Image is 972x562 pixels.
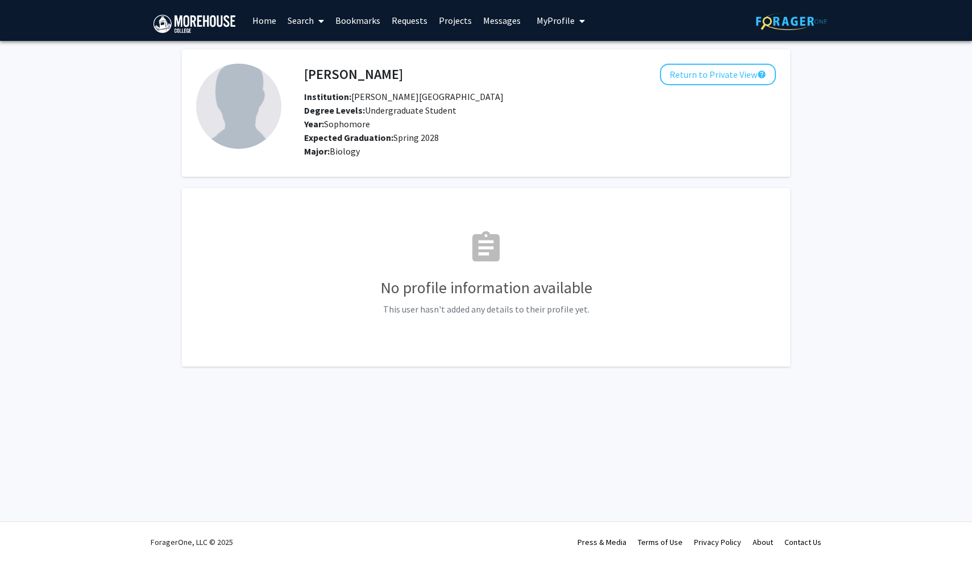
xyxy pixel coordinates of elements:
b: Major: [304,145,330,157]
b: Degree Levels: [304,105,365,116]
a: About [753,537,773,547]
a: Search [282,1,330,40]
h4: [PERSON_NAME] [304,64,403,85]
span: My Profile [537,15,575,26]
span: Spring 2028 [304,132,439,143]
a: Projects [433,1,477,40]
button: Return to Private View [660,64,776,85]
a: Home [247,1,282,40]
img: Profile Picture [196,64,281,149]
a: Contact Us [784,537,821,547]
div: ForagerOne, LLC © 2025 [151,522,233,562]
a: Terms of Use [638,537,683,547]
a: Privacy Policy [694,537,741,547]
span: Sophomore [304,118,370,130]
a: Messages [477,1,526,40]
a: Requests [386,1,433,40]
fg-card: No Profile Information [182,188,790,367]
a: Press & Media [578,537,626,547]
mat-icon: help [757,68,766,81]
b: Institution: [304,91,351,102]
span: [PERSON_NAME][GEOGRAPHIC_DATA] [351,91,504,102]
span: Biology [330,145,360,157]
b: Expected Graduation: [304,132,393,143]
p: This user hasn't added any details to their profile yet. [196,302,776,316]
h3: No profile information available [196,278,776,298]
img: ForagerOne Logo [756,13,827,30]
img: Morehouse College Logo [153,15,235,33]
mat-icon: assignment [468,230,504,266]
a: Bookmarks [330,1,386,40]
iframe: Chat [9,511,48,553]
b: Year: [304,118,324,130]
span: Undergraduate Student [304,105,456,116]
